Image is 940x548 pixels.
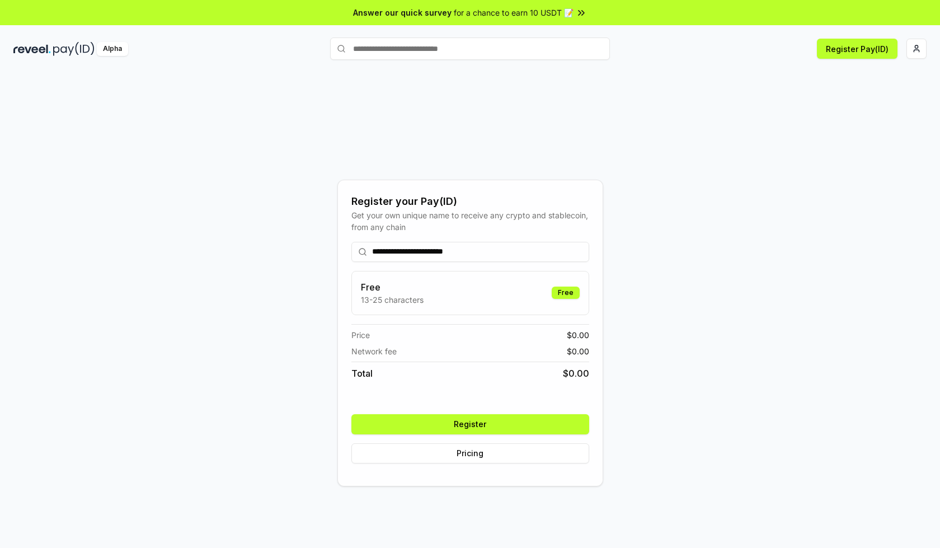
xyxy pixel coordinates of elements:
h3: Free [361,280,424,294]
img: reveel_dark [13,42,51,56]
button: Pricing [351,443,589,463]
button: Register Pay(ID) [817,39,897,59]
div: Free [552,287,580,299]
span: Price [351,329,370,341]
span: Total [351,367,373,380]
div: Alpha [97,42,128,56]
p: 13-25 characters [361,294,424,306]
img: pay_id [53,42,95,56]
span: $ 0.00 [563,367,589,380]
span: Network fee [351,345,397,357]
span: Answer our quick survey [353,7,452,18]
span: for a chance to earn 10 USDT 📝 [454,7,574,18]
button: Register [351,414,589,434]
div: Get your own unique name to receive any crypto and stablecoin, from any chain [351,209,589,233]
div: Register your Pay(ID) [351,194,589,209]
span: $ 0.00 [567,329,589,341]
span: $ 0.00 [567,345,589,357]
